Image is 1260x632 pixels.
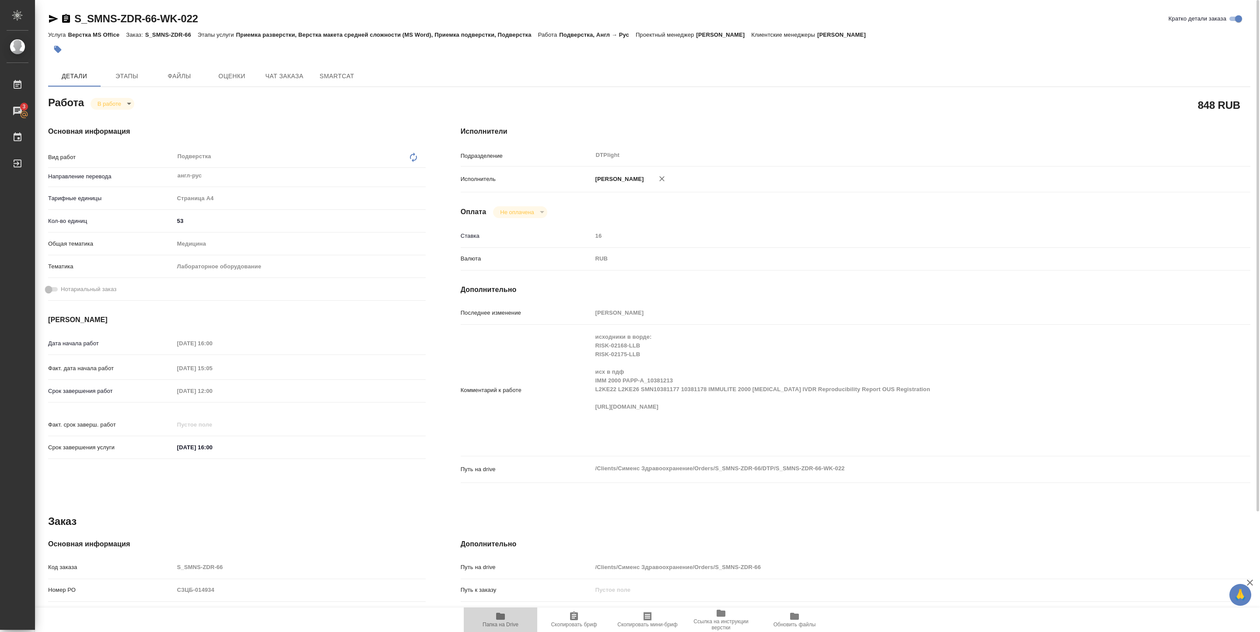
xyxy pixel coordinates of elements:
[61,285,116,294] span: Нотариальный заказ
[497,208,536,216] button: Не оплачена
[48,387,174,396] p: Срок завершения работ
[592,583,1185,596] input: Пустое поле
[68,31,126,38] p: Верстка MS Office
[1233,586,1248,604] span: 🙏
[461,586,592,594] p: Путь к заказу
[106,71,148,82] span: Этапы
[636,31,696,38] p: Проектный менеджер
[174,418,251,431] input: Пустое поле
[1169,14,1226,23] span: Кратко детали заказа
[461,309,592,317] p: Последнее изменение
[174,215,426,227] input: ✎ Введи что-нибудь
[61,14,71,24] button: Скопировать ссылку
[263,71,305,82] span: Чат заказа
[48,31,68,38] p: Услуга
[461,285,1250,295] h4: Дополнительно
[48,539,426,549] h4: Основная информация
[48,443,174,452] p: Срок завершения услуги
[592,306,1185,319] input: Пустое поле
[126,31,145,38] p: Заказ:
[17,102,31,111] span: 3
[689,618,752,631] span: Ссылка на инструкции верстки
[48,94,84,110] h2: Работа
[48,240,174,248] p: Общая тематика
[174,583,426,596] input: Пустое поле
[684,608,758,632] button: Ссылка на инструкции верстки
[2,100,33,122] a: 3
[592,561,1185,573] input: Пустое поле
[48,514,77,528] h2: Заказ
[174,606,426,619] input: Пустое поле
[493,206,547,218] div: В работе
[48,339,174,348] p: Дата начала работ
[696,31,751,38] p: [PERSON_NAME]
[559,31,636,38] p: Подверстка, Англ → Рус
[48,40,67,59] button: Добавить тэг
[174,561,426,573] input: Пустое поле
[174,362,251,375] input: Пустое поле
[158,71,200,82] span: Файлы
[316,71,358,82] span: SmartCat
[461,386,592,395] p: Комментарий к работе
[48,262,174,271] p: Тематика
[48,420,174,429] p: Факт. срок заверш. работ
[461,254,592,263] p: Валюта
[461,465,592,474] p: Путь на drive
[592,251,1185,266] div: RUB
[198,31,236,38] p: Этапы услуги
[48,14,59,24] button: Скопировать ссылку для ЯМессенджера
[236,31,538,38] p: Приемка разверстки, Верстка макета средней сложности (MS Word), Приемка подверстки, Подверстка
[48,586,174,594] p: Номер РО
[538,31,560,38] p: Работа
[592,461,1185,476] textarea: /Clients/Сименс Здравоохранение/Orders/S_SMNS-ZDR-66/DTP/S_SMNS-ZDR-66-WK-022
[758,608,831,632] button: Обновить файлы
[592,175,644,184] p: [PERSON_NAME]
[617,622,677,628] span: Скопировать мини-бриф
[461,232,592,240] p: Ставка
[48,315,426,325] h4: [PERSON_NAME]
[48,153,174,162] p: Вид работ
[461,175,592,184] p: Исполнитель
[652,169,672,188] button: Удалить исполнителя
[48,172,174,181] p: Направление перевода
[461,207,486,217] h4: Оплата
[48,563,174,572] p: Код заказа
[611,608,684,632] button: Скопировать мини-бриф
[773,622,816,628] span: Обновить файлы
[174,441,251,454] input: ✎ Введи что-нибудь
[53,71,95,82] span: Детали
[48,364,174,373] p: Факт. дата начала работ
[174,385,251,397] input: Пустое поле
[551,622,597,628] span: Скопировать бриф
[48,217,174,226] p: Кол-во единиц
[483,622,518,628] span: Папка на Drive
[461,152,592,160] p: Подразделение
[74,13,198,24] a: S_SMNS-ZDR-66-WK-022
[48,194,174,203] p: Тарифные единицы
[145,31,198,38] p: S_SMNS-ZDR-66
[174,259,426,274] div: Лабораторное оборудование
[211,71,253,82] span: Оценки
[461,539,1250,549] h4: Дополнительно
[592,229,1185,242] input: Пустое поле
[1229,584,1251,606] button: 🙏
[48,126,426,137] h4: Основная информация
[174,236,426,251] div: Медицина
[174,191,426,206] div: Страница А4
[751,31,817,38] p: Клиентские менеджеры
[461,563,592,572] p: Путь на drive
[464,608,537,632] button: Папка на Drive
[91,98,134,110] div: В работе
[1198,97,1240,112] h2: 848 RUB
[537,608,611,632] button: Скопировать бриф
[817,31,872,38] p: [PERSON_NAME]
[174,337,251,350] input: Пустое поле
[461,126,1250,137] h4: Исполнители
[95,100,124,108] button: В работе
[592,330,1185,449] textarea: исходники в ворде: RISK-02168-LLB RISK-02175-LLB исх в пдф IMM 2000 PAPP-A_10381213 L2KE22 L2KE26...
